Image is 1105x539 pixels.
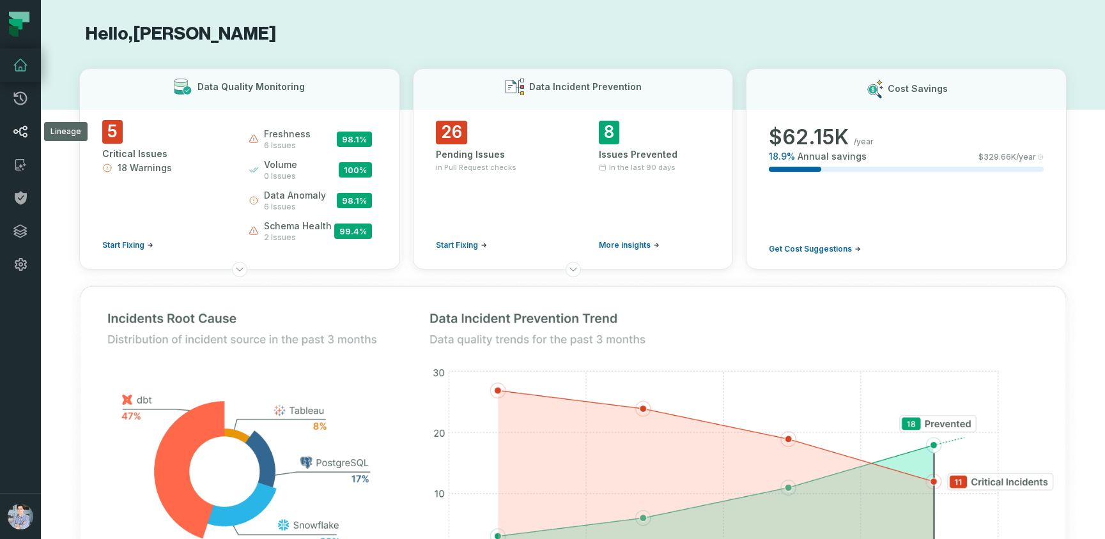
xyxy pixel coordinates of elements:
div: Pending Issues [436,148,548,161]
a: Start Fixing [436,240,487,250]
span: 6 issues [264,202,326,212]
h1: Hello, [PERSON_NAME] [79,23,1067,45]
span: 18.9 % [769,150,795,163]
span: 5 [102,120,123,144]
span: data anomaly [264,189,326,202]
span: Annual savings [798,150,867,163]
button: Cost Savings$62.15K/year18.9%Annual savings$329.66K/yearGet Cost Suggestions [746,68,1067,269]
span: in Pull Request checks [436,162,516,172]
span: 18 Warnings [118,162,172,174]
span: Get Cost Suggestions [769,244,852,254]
span: 99.4 % [334,224,372,239]
span: schema health [264,220,332,232]
span: More insights [599,240,651,250]
img: avatar of Alon Nafta [8,504,33,529]
h3: Cost Savings [888,82,948,95]
span: Start Fixing [102,240,144,250]
a: More insights [599,240,660,250]
span: 8 [599,121,619,144]
span: $ 329.66K /year [978,152,1036,162]
div: Lineage [44,122,88,141]
div: Critical Issues [102,148,226,160]
span: 100 % [339,162,372,178]
span: 0 issues [264,171,297,181]
span: volume [264,158,297,171]
span: 2 issues [264,232,332,243]
span: Start Fixing [436,240,478,250]
button: Data Quality Monitoring5Critical Issues18 WarningsStart Fixingfreshness6 issues98.1%volume0 issue... [79,68,400,269]
div: Issues Prevented [599,148,711,161]
span: /year [854,137,874,147]
span: $ 62.15K [769,125,849,150]
a: Start Fixing [102,240,153,250]
h3: Data Incident Prevention [529,80,642,93]
span: 26 [436,121,467,144]
span: freshness [264,128,311,140]
h3: Data Quality Monitoring [197,80,305,93]
span: 98.1 % [337,132,372,147]
span: In the last 90 days [609,162,676,172]
a: Get Cost Suggestions [769,244,861,254]
span: 6 issues [264,140,311,151]
button: Data Incident Prevention26Pending Issuesin Pull Request checksStart Fixing8Issues PreventedIn the... [413,68,734,269]
span: 98.1 % [337,193,372,208]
